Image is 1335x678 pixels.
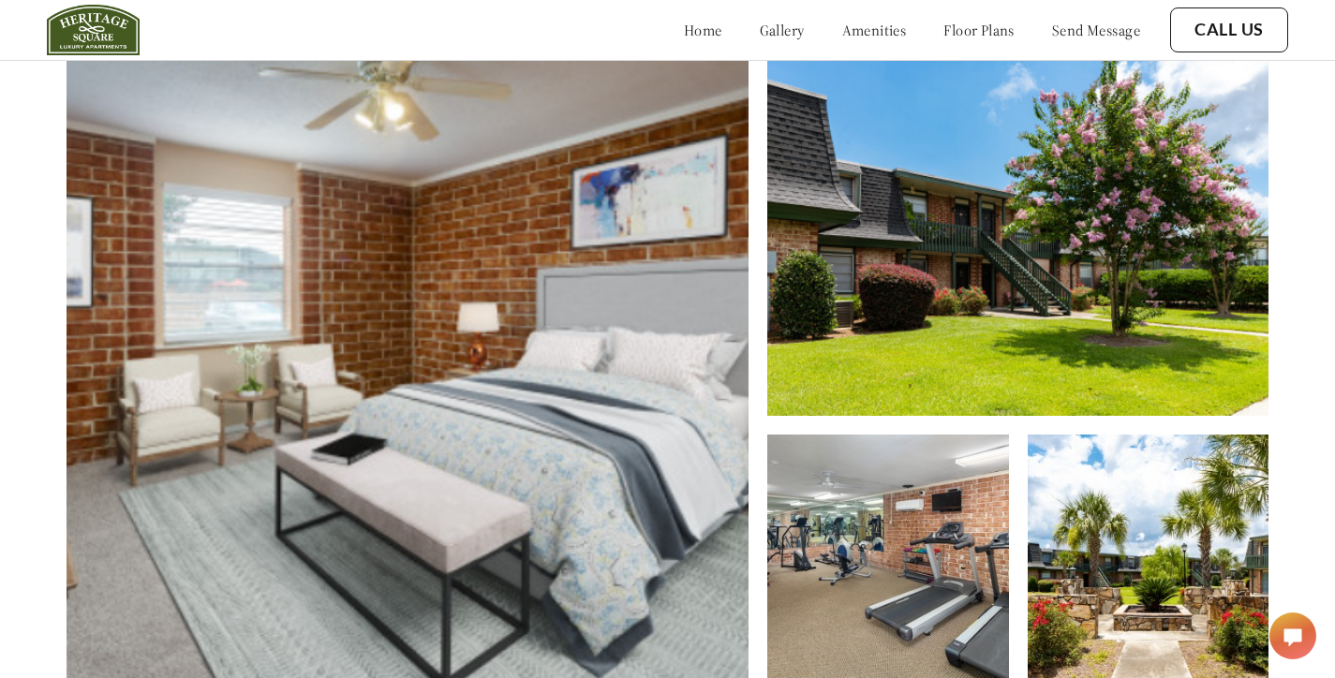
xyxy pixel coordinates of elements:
a: home [684,21,722,39]
a: amenities [842,21,907,39]
button: Call Us [1170,7,1288,52]
a: floor plans [943,21,1015,39]
a: Call Us [1194,20,1264,40]
a: send message [1052,21,1140,39]
a: gallery [760,21,805,39]
img: Alt text [767,61,1268,416]
img: heritage_square_logo.jpg [47,5,140,55]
